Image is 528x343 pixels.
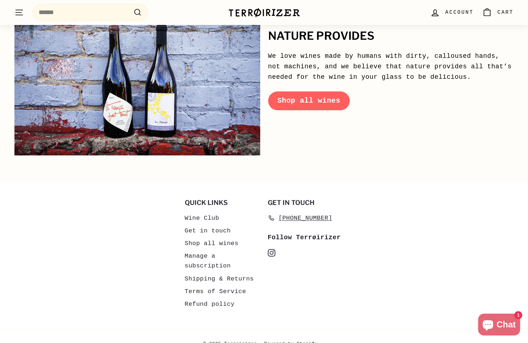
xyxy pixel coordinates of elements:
a: Manage a subscription [185,250,261,272]
p: We love wines made by humans with dirty, calloused hands, not machines, and we believe that natur... [268,51,514,82]
a: Account [426,2,478,23]
a: Shipping & Returns [185,273,254,285]
h2: Quick links [185,199,261,206]
h2: nature provides [268,30,514,42]
a: Cart [478,2,518,23]
span: [PHONE_NUMBER] [279,213,332,223]
a: [PHONE_NUMBER] [268,212,332,224]
a: Shop all wines [185,237,239,250]
div: Follow Terrøirizer [268,232,344,243]
inbox-online-store-chat: Shopify online store chat [476,314,522,337]
a: Get in touch [185,224,231,237]
h2: Get in touch [268,199,344,206]
a: Shop all wines [268,91,350,110]
span: Cart [497,8,514,16]
a: Wine Club [185,212,219,224]
a: Refund policy [185,298,235,310]
span: Account [445,8,474,16]
a: Terms of Service [185,285,246,298]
